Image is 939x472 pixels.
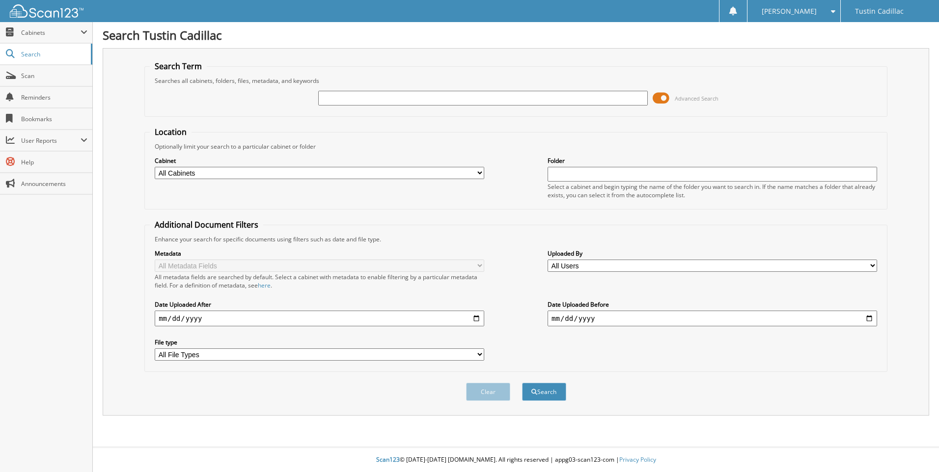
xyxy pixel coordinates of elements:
span: [PERSON_NAME] [762,8,817,14]
h1: Search Tustin Cadillac [103,27,929,43]
div: Select a cabinet and begin typing the name of the folder you want to search in. If the name match... [548,183,877,199]
span: Tustin Cadillac [855,8,904,14]
a: Privacy Policy [619,455,656,464]
a: here [258,281,271,289]
div: Optionally limit your search to a particular cabinet or folder [150,142,882,151]
div: Enhance your search for specific documents using filters such as date and file type. [150,235,882,243]
span: Announcements [21,180,87,188]
label: File type [155,338,484,346]
span: Advanced Search [675,95,718,102]
label: Cabinet [155,157,484,165]
div: All metadata fields are searched by default. Select a cabinet with metadata to enable filtering b... [155,273,484,289]
button: Clear [466,383,510,401]
label: Date Uploaded After [155,300,484,309]
legend: Location [150,127,192,137]
input: end [548,311,877,326]
span: User Reports [21,136,81,145]
div: © [DATE]-[DATE] [DOMAIN_NAME]. All rights reserved | appg03-scan123-com | [93,448,939,472]
legend: Search Term [150,61,207,72]
span: Bookmarks [21,115,87,123]
span: Reminders [21,93,87,102]
label: Uploaded By [548,249,877,258]
label: Date Uploaded Before [548,300,877,309]
label: Folder [548,157,877,165]
span: Search [21,50,86,58]
button: Search [522,383,566,401]
span: Scan [21,72,87,80]
span: Scan123 [376,455,400,464]
img: scan123-logo-white.svg [10,4,83,18]
input: start [155,311,484,326]
span: Help [21,158,87,166]
legend: Additional Document Filters [150,219,263,230]
div: Searches all cabinets, folders, files, metadata, and keywords [150,77,882,85]
span: Cabinets [21,28,81,37]
label: Metadata [155,249,484,258]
